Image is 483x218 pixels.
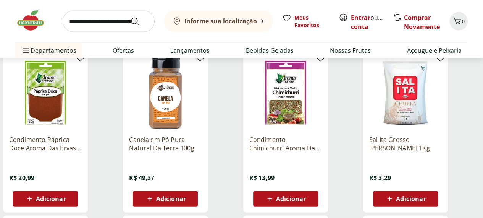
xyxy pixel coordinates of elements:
[396,196,426,202] span: Adicionar
[21,41,31,60] button: Menu
[129,135,202,152] a: Canela em Pó Pura Natural Da Terra 100g
[249,174,275,182] span: R$ 13,99
[9,57,82,129] img: Condimento Páprica Doce Aroma Das Ervas 50G
[15,9,53,32] img: Hortifruti
[133,191,198,207] button: Adicionar
[9,174,34,182] span: R$ 20,99
[129,57,202,129] img: Canela em Pó Pura Natural Da Terra 100g
[462,18,465,25] span: 0
[156,196,186,202] span: Adicionar
[294,14,330,29] span: Meus Favoritos
[246,46,294,55] a: Bebidas Geladas
[63,11,155,32] input: search
[373,191,438,207] button: Adicionar
[253,191,318,207] button: Adicionar
[449,12,468,31] button: Carrinho
[282,14,330,29] a: Meus Favoritos
[170,46,209,55] a: Lançamentos
[13,191,78,207] button: Adicionar
[130,17,149,26] button: Submit Search
[330,46,371,55] a: Nossas Frutas
[164,11,273,32] button: Informe sua localização
[369,174,391,182] span: R$ 3,29
[21,41,76,60] span: Departamentos
[351,13,370,22] a: Entrar
[9,135,82,152] a: Condimento Páprica Doce Aroma Das Ervas 50G
[184,17,257,25] b: Informe sua localização
[129,174,154,182] span: R$ 49,37
[249,135,322,152] a: Condimento Chimichurri Aroma Das Ervas 30G
[36,196,66,202] span: Adicionar
[249,57,322,129] img: Condimento Chimichurri Aroma Das Ervas 30G
[351,13,385,31] span: ou
[276,196,306,202] span: Adicionar
[113,46,134,55] a: Ofertas
[369,57,442,129] img: Sal Ita Grosso Iodado Churrasco 1Kg
[404,13,440,31] a: Comprar Novamente
[407,46,462,55] a: Açougue e Peixaria
[369,135,442,152] a: Sal Ita Grosso [PERSON_NAME] 1Kg
[351,13,393,31] a: Criar conta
